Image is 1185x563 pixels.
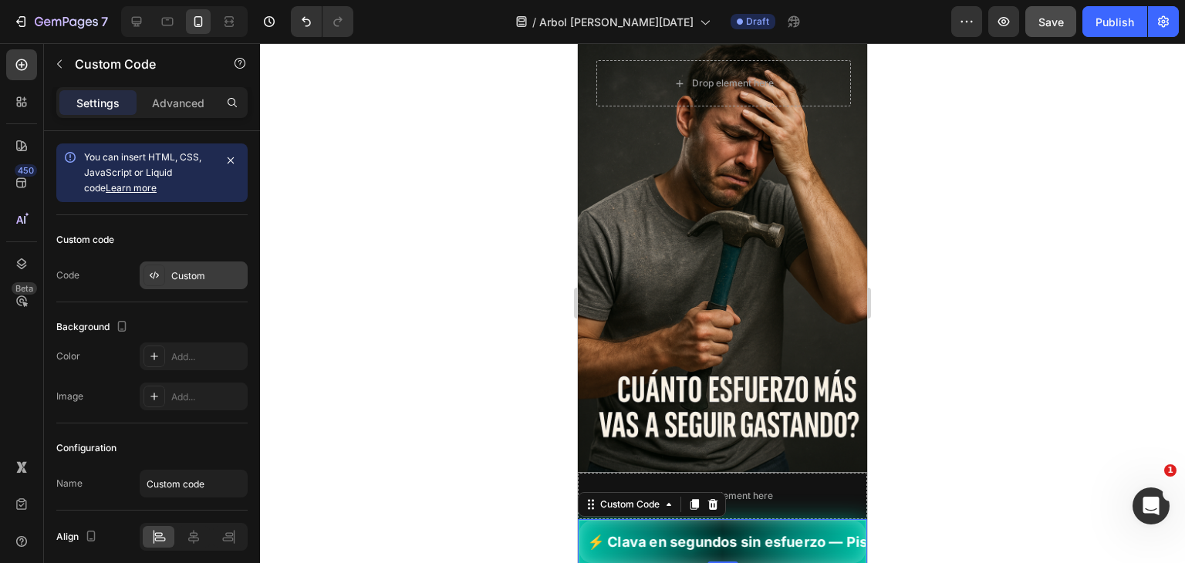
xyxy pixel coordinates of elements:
[56,477,83,491] div: Name
[56,441,116,455] div: Configuration
[56,349,80,363] div: Color
[76,95,120,111] p: Settings
[532,14,536,30] span: /
[171,269,244,283] div: Custom
[1133,487,1170,524] iframe: Intercom live chat
[152,95,204,111] p: Advanced
[1025,6,1076,37] button: Save
[1038,15,1064,29] span: Save
[84,151,201,194] span: You can insert HTML, CSS, JavaScript or Liquid code
[578,43,867,563] iframe: Design area
[56,233,114,247] div: Custom code
[56,527,100,548] div: Align
[15,164,37,177] div: 450
[12,282,37,295] div: Beta
[171,350,244,364] div: Add...
[56,389,83,403] div: Image
[746,15,769,29] span: Draft
[171,390,244,404] div: Add...
[75,55,206,73] p: Custom Code
[106,182,157,194] a: Learn more
[56,317,131,338] div: Background
[1096,14,1134,30] div: Publish
[1164,464,1177,477] span: 1
[56,268,79,282] div: Code
[1082,6,1147,37] button: Publish
[539,14,694,30] span: Arbol [PERSON_NAME][DATE]
[101,12,108,31] p: 7
[291,6,353,37] div: Undo/Redo
[6,6,115,37] button: 7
